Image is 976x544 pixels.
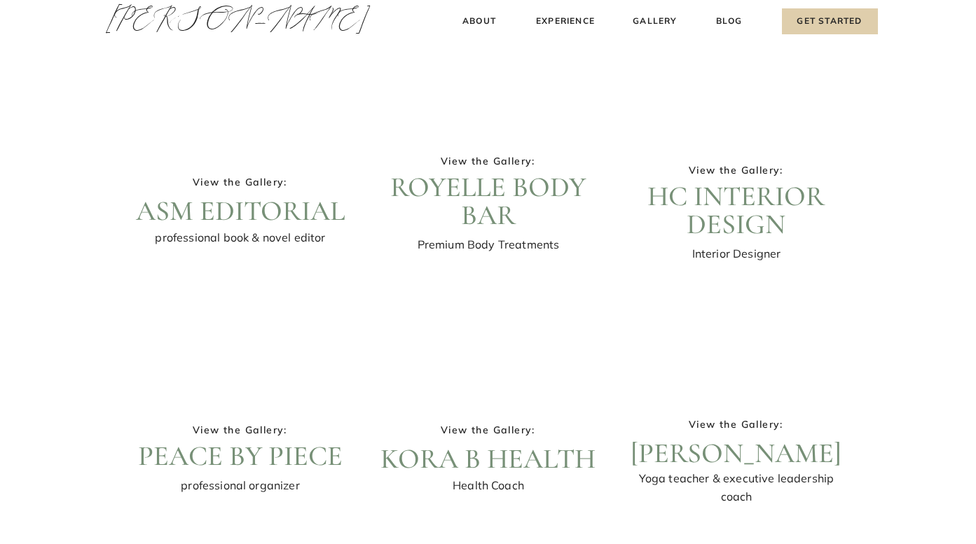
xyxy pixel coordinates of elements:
[535,14,597,29] a: Experience
[632,14,679,29] a: Gallery
[782,8,878,34] a: Get Started
[713,14,745,29] a: Blog
[459,14,500,29] a: About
